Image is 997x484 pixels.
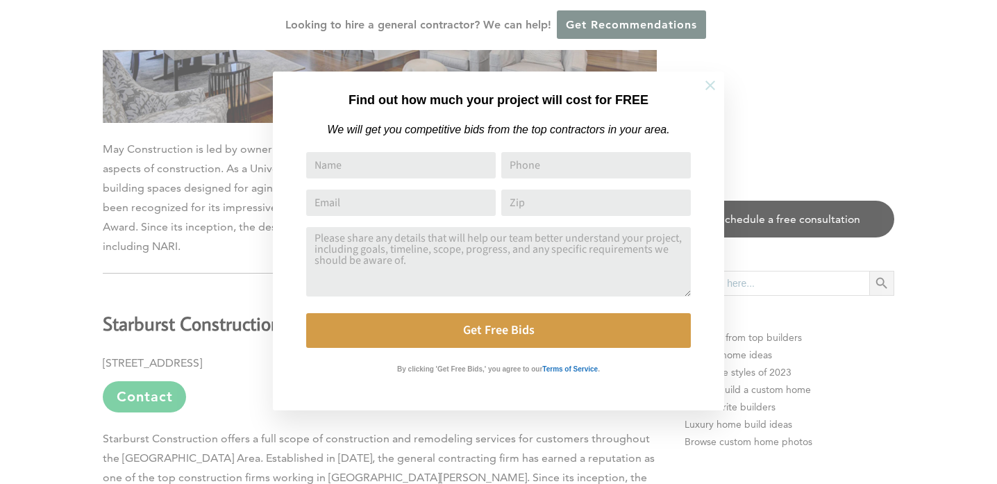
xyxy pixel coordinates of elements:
[542,365,598,373] strong: Terms of Service
[598,365,600,373] strong: .
[501,152,691,178] input: Phone
[501,190,691,216] input: Zip
[306,313,691,348] button: Get Free Bids
[306,227,691,297] textarea: Comment or Message
[397,365,542,373] strong: By clicking 'Get Free Bids,' you agree to our
[327,124,669,135] em: We will get you competitive bids from the top contractors in your area.
[306,190,496,216] input: Email Address
[686,61,735,110] button: Close
[349,93,648,107] strong: Find out how much your project will cost for FREE
[928,415,980,467] iframe: Drift Widget Chat Controller
[542,362,598,374] a: Terms of Service
[306,152,496,178] input: Name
